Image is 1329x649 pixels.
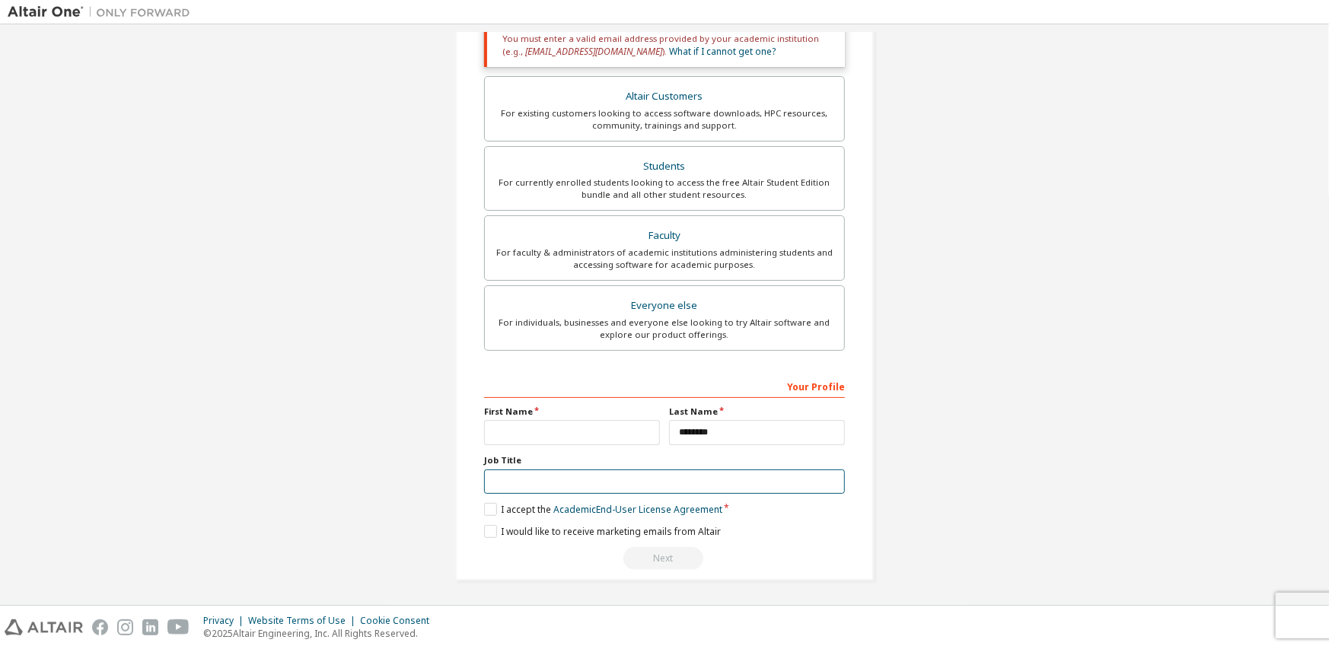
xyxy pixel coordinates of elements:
span: [EMAIL_ADDRESS][DOMAIN_NAME] [525,45,662,58]
img: facebook.svg [92,619,108,635]
div: For currently enrolled students looking to access the free Altair Student Edition bundle and all ... [494,177,835,201]
label: First Name [484,406,660,418]
div: Altair Customers [494,86,835,107]
div: Students [494,156,835,177]
img: youtube.svg [167,619,190,635]
div: For individuals, businesses and everyone else looking to try Altair software and explore our prod... [494,317,835,341]
img: altair_logo.svg [5,619,83,635]
div: Faculty [494,225,835,247]
img: Altair One [8,5,198,20]
div: Website Terms of Use [248,615,360,627]
div: For faculty & administrators of academic institutions administering students and accessing softwa... [494,247,835,271]
label: I accept the [484,503,722,516]
img: linkedin.svg [142,619,158,635]
div: Everyone else [494,295,835,317]
div: You need to provide your academic email [484,547,845,570]
div: Cookie Consent [360,615,438,627]
label: I would like to receive marketing emails from Altair [484,525,721,538]
label: Job Title [484,454,845,466]
p: © 2025 Altair Engineering, Inc. All Rights Reserved. [203,627,438,640]
a: Academic End-User License Agreement [553,503,722,516]
img: instagram.svg [117,619,133,635]
div: Privacy [203,615,248,627]
label: Last Name [669,406,845,418]
div: For existing customers looking to access software downloads, HPC resources, community, trainings ... [494,107,835,132]
div: You must enter a valid email address provided by your academic institution (e.g., ). [484,24,845,67]
a: What if I cannot get one? [669,45,776,58]
div: Your Profile [484,374,845,398]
